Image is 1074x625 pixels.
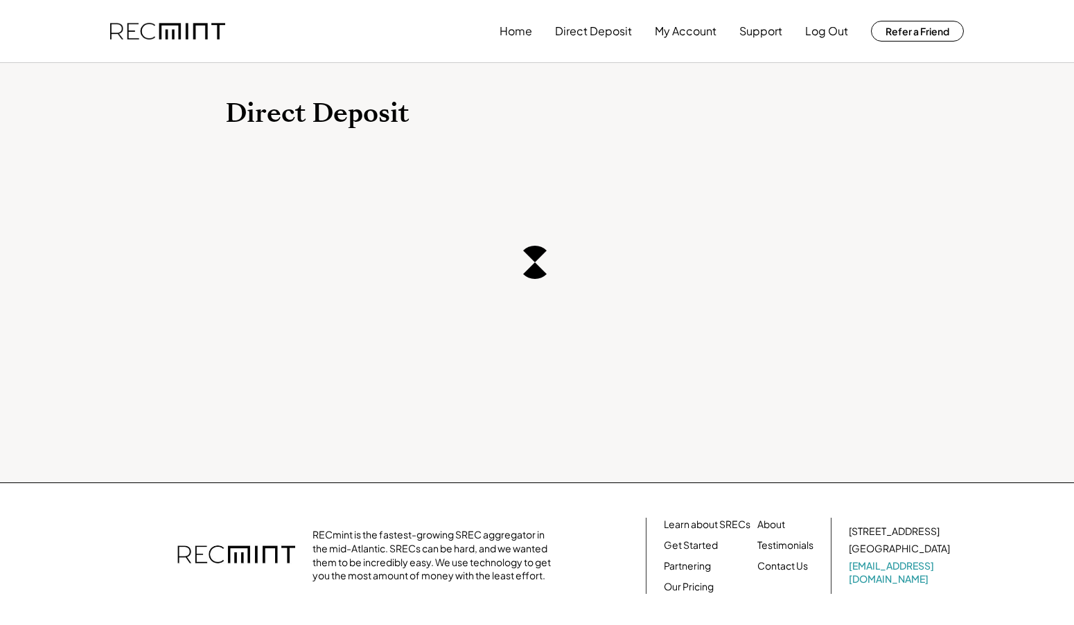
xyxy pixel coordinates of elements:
div: [GEOGRAPHIC_DATA] [849,542,950,556]
button: Refer a Friend [871,21,964,42]
button: Direct Deposit [555,17,632,45]
h1: Direct Deposit [225,98,849,130]
a: About [757,518,785,532]
button: My Account [655,17,716,45]
img: recmint-logotype%403x.png [177,532,295,580]
div: [STREET_ADDRESS] [849,525,940,538]
button: Log Out [805,17,848,45]
a: Learn about SRECs [664,518,750,532]
div: RECmint is the fastest-growing SREC aggregator in the mid-Atlantic. SRECs can be hard, and we wan... [312,528,558,582]
a: Get Started [664,538,718,552]
a: [EMAIL_ADDRESS][DOMAIN_NAME] [849,559,953,586]
a: Contact Us [757,559,808,573]
img: recmint-logotype%403x.png [110,23,225,40]
button: Home [500,17,532,45]
button: Support [739,17,782,45]
a: Our Pricing [664,580,714,594]
a: Partnering [664,559,711,573]
a: Testimonials [757,538,813,552]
